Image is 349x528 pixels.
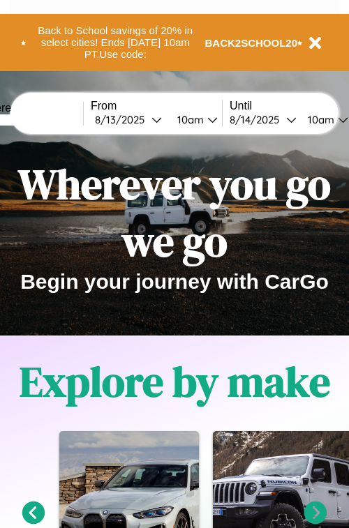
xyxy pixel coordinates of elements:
div: 10am [170,113,207,126]
div: 8 / 13 / 2025 [95,113,151,126]
div: 10am [301,113,338,126]
button: 8/13/2025 [91,112,166,127]
b: BACK2SCHOOL20 [205,37,298,49]
button: 10am [166,112,222,127]
h1: Explore by make [20,353,330,410]
div: 8 / 14 / 2025 [230,113,286,126]
button: Back to School savings of 20% in select cities! Ends [DATE] 10am PT.Use code: [26,21,205,64]
label: From [91,100,222,112]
